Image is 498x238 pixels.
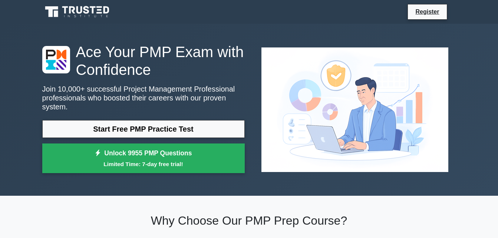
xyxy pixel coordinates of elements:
[42,120,245,138] a: Start Free PMP Practice Test
[42,143,245,173] a: Unlock 9955 PMP QuestionsLimited Time: 7-day free trial!
[52,160,235,168] small: Limited Time: 7-day free trial!
[42,43,245,79] h1: Ace Your PMP Exam with Confidence
[42,214,456,228] h2: Why Choose Our PMP Prep Course?
[411,7,443,16] a: Register
[255,42,454,178] img: Project Management Professional Preview
[42,85,245,111] p: Join 10,000+ successful Project Management Professional professionals who boosted their careers w...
